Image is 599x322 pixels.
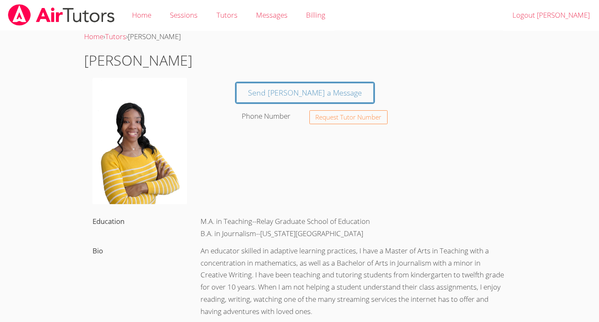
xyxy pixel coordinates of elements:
[7,4,116,26] img: airtutors_banner-c4298cdbf04f3fff15de1276eac7730deb9818008684d7c2e4769d2f7ddbe033.png
[192,242,515,320] div: An educator skilled in adaptive learning practices, I have a Master of Arts in Teaching with a co...
[256,10,288,20] span: Messages
[315,114,381,120] span: Request Tutor Number
[105,32,126,41] a: Tutors
[84,31,515,43] div: › ›
[84,50,515,71] h1: [PERSON_NAME]
[128,32,181,41] span: [PERSON_NAME]
[309,110,388,124] button: Request Tutor Number
[92,78,187,204] img: avatar.png
[236,83,374,103] a: Send [PERSON_NAME] a Message
[242,111,290,121] label: Phone Number
[92,216,124,226] label: Education
[92,246,103,255] label: Bio
[192,213,515,242] div: M.A. in Teaching--Relay Graduate School of Education B.A. in Journalism--[US_STATE][GEOGRAPHIC_DATA]
[84,32,103,41] a: Home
